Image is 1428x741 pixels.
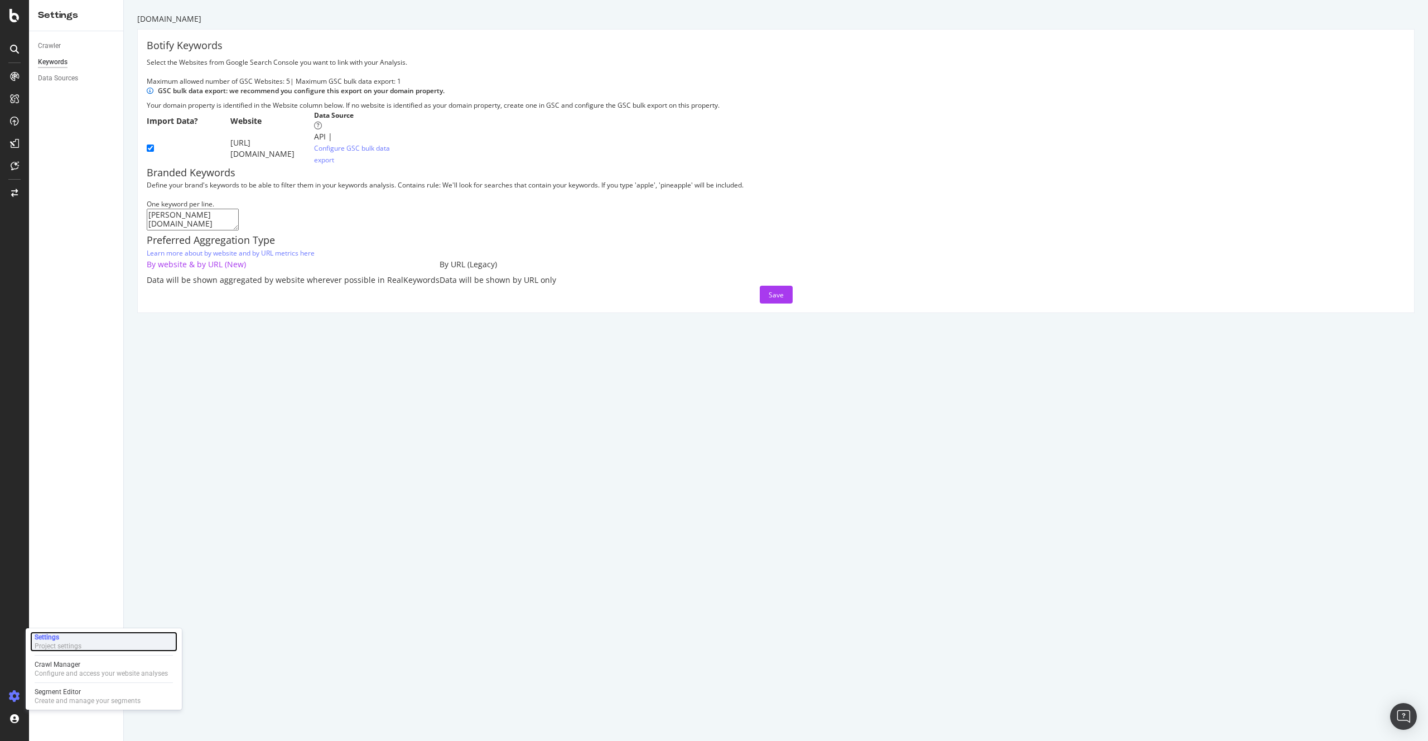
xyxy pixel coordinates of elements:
div: Configure and access your website analyses [35,669,168,678]
th: Import Data? [147,110,230,131]
a: Data Sources [38,73,115,84]
div: API | [314,131,398,166]
div: Define your brand's keywords to be able to filter them in your keywords analysis. Contains rule: ... [147,180,1405,209]
div: Crawler [38,40,61,52]
div: Settings [38,9,114,22]
div: Select the Websites from Google Search Console you want to link with your Analysis. Maximum allow... [147,57,1405,86]
div: Open Intercom Messenger [1390,703,1417,730]
th: Website [230,110,314,131]
div: Data Sources [38,73,78,84]
div: Data will be shown aggregated by website wherever possible in RealKeywords [147,275,440,286]
div: [DOMAIN_NAME] [137,13,1415,25]
textarea: [PERSON_NAME][DOMAIN_NAME] [147,209,239,230]
div: Your domain property is identified in the Website column below. If no website is identified as yo... [147,100,1405,110]
a: SettingsProject settings [30,632,177,652]
div: Keywords [38,56,67,68]
a: Configure GSC bulk data export [314,142,398,166]
a: Keywords [38,56,115,68]
div: Settings [35,633,81,642]
div: Data Source [314,110,398,120]
a: Crawl ManagerConfigure and access your website analyses [30,659,177,679]
div: Preferred Aggregation Type [147,233,1405,248]
div: Save [769,290,784,300]
div: Branded Keywords [147,166,1405,180]
button: Save [760,286,793,304]
div: Segment Editor [35,687,141,696]
div: GSC bulk data export: we recommend you configure this export on your domain property. [158,86,1405,96]
div: By website & by URL (New) [147,259,440,270]
div: Data will be shown by URL only [440,275,556,286]
a: Segment EditorCreate and manage your segments [30,686,177,706]
div: Project settings [35,642,81,651]
div: Botify Keywords [147,39,1405,53]
div: By URL (Legacy) [440,259,556,270]
a: Learn more about by website and by URL metrics here [147,247,315,259]
a: Crawler [38,40,115,52]
div: info banner [147,86,1405,110]
div: Create and manage your segments [35,696,141,705]
div: Crawl Manager [35,660,168,669]
td: [URL][DOMAIN_NAME] [230,131,314,166]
